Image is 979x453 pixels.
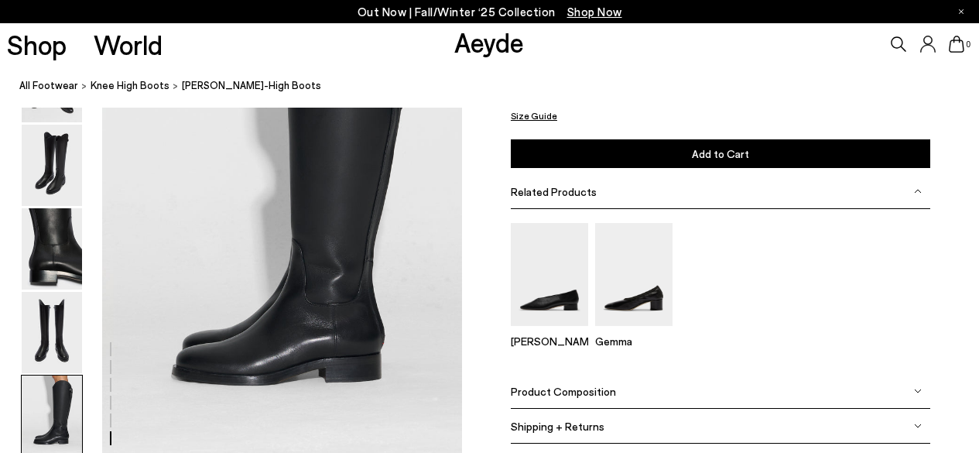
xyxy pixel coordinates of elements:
[914,187,922,195] img: svg%3E
[914,422,922,430] img: svg%3E
[358,2,622,22] p: Out Now | Fall/Winter ‘25 Collection
[595,223,673,326] img: Gemma Block Heel Pumps
[511,420,604,433] span: Shipping + Returns
[22,208,82,290] img: Hector Knee-High Boots - Image 4
[511,335,588,348] p: [PERSON_NAME]
[19,65,979,108] nav: breadcrumb
[914,387,922,395] img: svg%3E
[511,139,930,168] button: Add to Cart
[182,77,321,94] span: [PERSON_NAME]-High Boots
[511,185,597,198] span: Related Products
[22,292,82,373] img: Hector Knee-High Boots - Image 5
[511,106,557,125] button: Size Guide
[964,40,972,49] span: 0
[511,315,588,348] a: Delia Low-Heeled Ballet Pumps [PERSON_NAME]
[949,36,964,53] a: 0
[692,147,749,160] span: Add to Cart
[595,335,673,348] p: Gemma
[22,125,82,206] img: Hector Knee-High Boots - Image 3
[19,77,78,94] a: All Footwear
[567,5,622,19] span: Navigate to /collections/new-in
[7,31,67,58] a: Shop
[91,79,169,91] span: knee high boots
[511,223,588,326] img: Delia Low-Heeled Ballet Pumps
[91,77,169,94] a: knee high boots
[595,315,673,348] a: Gemma Block Heel Pumps Gemma
[94,31,163,58] a: World
[454,26,524,58] a: Aeyde
[511,385,616,398] span: Product Composition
